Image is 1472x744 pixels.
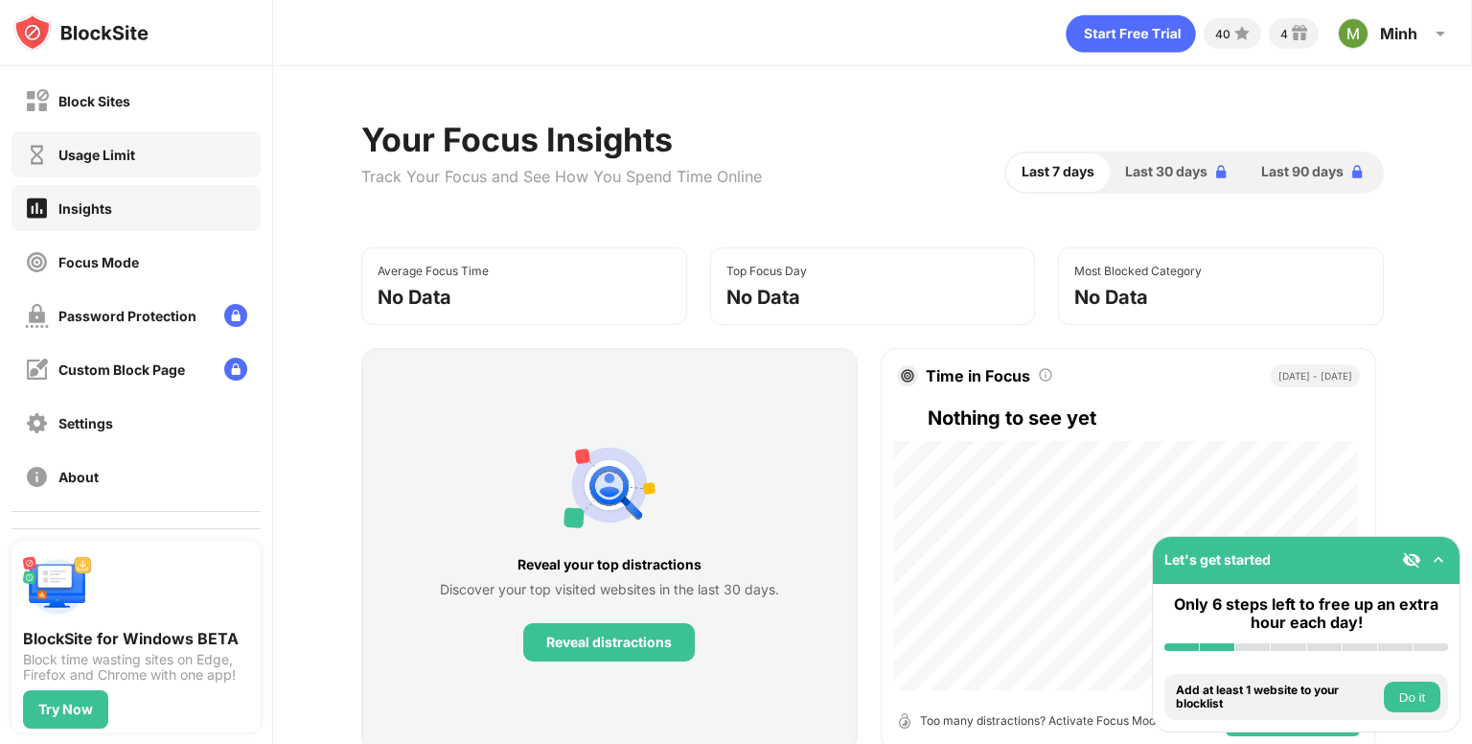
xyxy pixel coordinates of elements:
div: Let's get started [1164,551,1271,568]
div: Track Your Focus and See How You Spend Time Online [361,167,762,186]
div: Reveal your top distractions [440,554,779,575]
div: Settings [58,415,113,431]
img: insights-on.svg [25,196,49,221]
img: focus-off.svg [25,250,49,274]
img: tooltip.svg [1038,367,1053,383]
div: Your Focus Insights [361,120,762,159]
div: Nothing to see yet [928,403,1360,433]
img: time-usage-off.svg [25,143,49,167]
img: push-desktop.svg [23,552,92,621]
img: password-protection-off.svg [25,304,49,328]
img: block-off.svg [25,89,49,113]
img: target.svg [901,369,914,383]
div: Discover your top visited websites in the last 30 days. [440,579,779,600]
div: Most Blocked Category [1074,264,1202,278]
div: animation [1066,14,1196,53]
img: lock-menu.svg [224,304,247,327]
div: 40 [1215,27,1230,41]
div: 4 [1280,27,1288,41]
div: Minh [1380,24,1417,43]
div: Add at least 1 website to your blocklist [1176,684,1379,711]
img: personal-suggestions.svg [563,439,655,531]
div: No Data [1074,286,1148,309]
img: lock-menu.svg [224,358,247,381]
img: lock-blue.svg [1347,162,1367,181]
img: customize-block-page-off.svg [25,358,49,382]
div: Custom Block Page [58,361,185,378]
img: points-small.svg [1230,22,1253,45]
div: BlockSite for Windows BETA [23,629,249,648]
button: Do it [1384,682,1440,712]
div: Try Now [38,702,93,717]
span: Last 90 days [1261,161,1344,182]
img: about-off.svg [25,465,49,489]
div: No Data [378,286,451,309]
img: settings-off.svg [25,411,49,435]
img: logo-blocksite.svg [13,13,149,52]
img: eye-not-visible.svg [1402,550,1421,570]
div: Only 6 steps left to free up an extra hour each day! [1164,595,1448,632]
img: ACg8ocLOZKZ53lRo_Oz8rF8vu0TjJCskEuWqgx0c5leIXjOqdqO2PA=s96-c [1338,18,1368,49]
div: Usage Limit [58,147,135,163]
div: No Data [726,286,800,309]
div: Average Focus Time [378,264,489,278]
div: About [58,469,99,485]
img: omni-setup-toggle.svg [1429,550,1448,570]
span: Last 7 days [1022,161,1094,182]
img: lock-blue.svg [1211,162,1230,181]
div: Time in Focus [926,366,1030,385]
img: open-timer.svg [897,713,912,729]
div: Block time wasting sites on Edge, Firefox and Chrome with one app! [23,652,249,683]
div: Password Protection [58,308,196,324]
span: Last 30 days [1125,161,1207,182]
div: [DATE] - [DATE] [1271,364,1360,387]
div: Reveal distractions [546,635,672,650]
div: Focus Mode [58,254,139,270]
div: Block Sites [58,93,130,109]
div: Too many distractions? Activate Focus Mode [920,711,1162,730]
div: Top Focus Day [726,264,807,278]
div: Insights [58,200,112,217]
img: reward-small.svg [1288,22,1311,45]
